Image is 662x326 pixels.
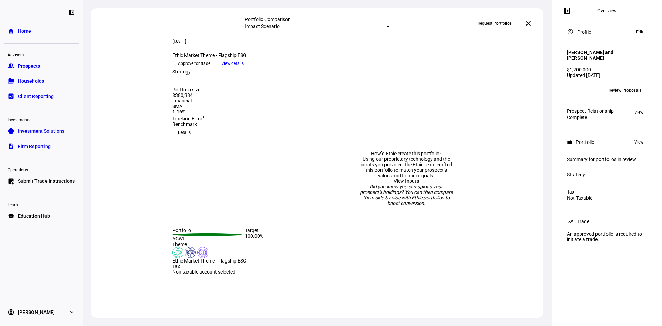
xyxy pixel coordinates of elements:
eth-mat-symbol: folder_copy [8,78,14,85]
a: View Inputs [394,178,419,184]
div: Target [245,228,317,233]
button: Request Portfolios [472,18,517,29]
div: Summary for portfolios in review [567,157,647,162]
button: View [631,138,647,146]
eth-mat-symbol: expand_more [68,309,75,316]
span: View [634,108,643,117]
eth-mat-symbol: list_alt_add [8,178,14,185]
mat-icon: close [524,19,532,28]
span: Edit [636,28,643,36]
div: Learn [4,199,79,209]
span: Request Portfolios [478,18,512,29]
span: Investment Solutions [18,128,64,135]
span: Approve for trade [178,58,210,69]
div: Complete [567,115,614,120]
div: An approved portfolio is required to initiate a trade. [563,228,651,245]
div: Benchmark [172,121,317,127]
span: View details [221,58,244,69]
a: View details [216,60,249,66]
a: groupProspects [4,59,79,73]
img: climateChange.colored.svg [172,247,183,258]
span: BC [570,88,575,93]
div: Theme [172,241,317,247]
span: Education Hub [18,213,50,219]
div: Advisors [4,49,79,59]
mat-icon: left_panel_open [563,7,571,15]
button: View [631,108,647,117]
div: Investments [4,115,79,124]
div: Strategy [172,69,200,75]
div: Operations [4,165,79,174]
div: Non taxable account selected [172,269,317,275]
div: Strategy [567,172,647,177]
div: 1.16% [172,109,317,115]
eth-mat-symbol: group [8,62,14,69]
a: bid_landscapeClient Reporting [4,89,79,103]
div: Financial [172,98,317,103]
span: Review Proposals [609,85,641,96]
h4: [PERSON_NAME] and [PERSON_NAME] [567,50,647,61]
span: Home [18,28,31,34]
button: Edit [633,28,647,36]
img: corporateEthics.colored.svg [197,247,208,258]
div: Using our proprietary technology and the inputs you provided, the Ethic team crafted this portfol... [359,156,453,178]
span: Prospects [18,62,40,69]
eth-mat-symbol: pie_chart [8,128,14,135]
div: Ethic Market Theme - Flagship ESG [172,258,317,264]
eth-panel-overview-card-header: Portfolio [567,138,647,146]
div: $1,200,000 [567,67,647,72]
button: Approve for trade [172,58,216,69]
div: Overview [597,8,617,13]
a: pie_chartInvestment Solutions [4,124,79,138]
span: Client Reporting [18,93,54,100]
div: SMA [172,103,317,109]
span: Details [178,127,191,138]
div: Tax [567,189,647,195]
div: Ethic Market Theme - Flagship ESG [172,52,317,58]
div: How’d Ethic create this portfolio? [359,151,453,156]
span: Tracking Error [172,116,205,121]
eth-mat-symbol: school [8,213,14,219]
span: Firm Reporting [18,143,51,150]
eth-mat-symbol: home [8,28,14,34]
div: ACWI [172,236,245,241]
div: 100.00% [245,233,317,241]
mat-icon: account_circle [567,28,574,35]
eth-mat-symbol: account_circle [8,309,14,316]
eth-panel-overview-card-header: Profile [567,28,647,36]
div: Portfolio [576,139,594,145]
a: descriptionFirm Reporting [4,139,79,153]
div: Portfolio size [172,87,200,92]
mat-icon: work [567,139,572,145]
div: Not Taxable [567,195,647,201]
eth-panel-overview-card-header: Trade [567,217,647,226]
sup: 1 [202,115,205,119]
span: Households [18,78,44,85]
eth-mat-symbol: description [8,143,14,150]
img: humanRights.colored.svg [185,247,196,258]
eth-mat-symbol: left_panel_close [68,9,75,16]
a: homeHome [4,24,79,38]
div: Profile [577,29,591,35]
div: [DATE] [172,39,317,44]
a: folder_copyHouseholds [4,74,79,88]
button: View details [216,58,249,69]
div: $380,384 [172,92,200,98]
span: View [634,138,643,146]
div: Portfolio [172,228,245,233]
div: Tax [172,264,317,269]
div: Updated [DATE] [567,72,647,78]
eth-mat-symbol: bid_landscape [8,93,14,100]
span: [PERSON_NAME] [18,309,55,316]
div: Trade [577,219,589,224]
div: Prospect Relationship [567,108,614,114]
mat-select-trigger: Impact Scenario [245,23,280,29]
div: Did you know you can upload your prospect’s holdings? You can then compare them side-by-side with... [359,184,453,206]
span: Submit Trade Instructions [18,178,75,185]
button: Details [172,127,196,138]
button: Review Proposals [603,85,647,96]
mat-icon: trending_up [567,218,574,225]
div: Portfolio Comparison [245,17,390,22]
